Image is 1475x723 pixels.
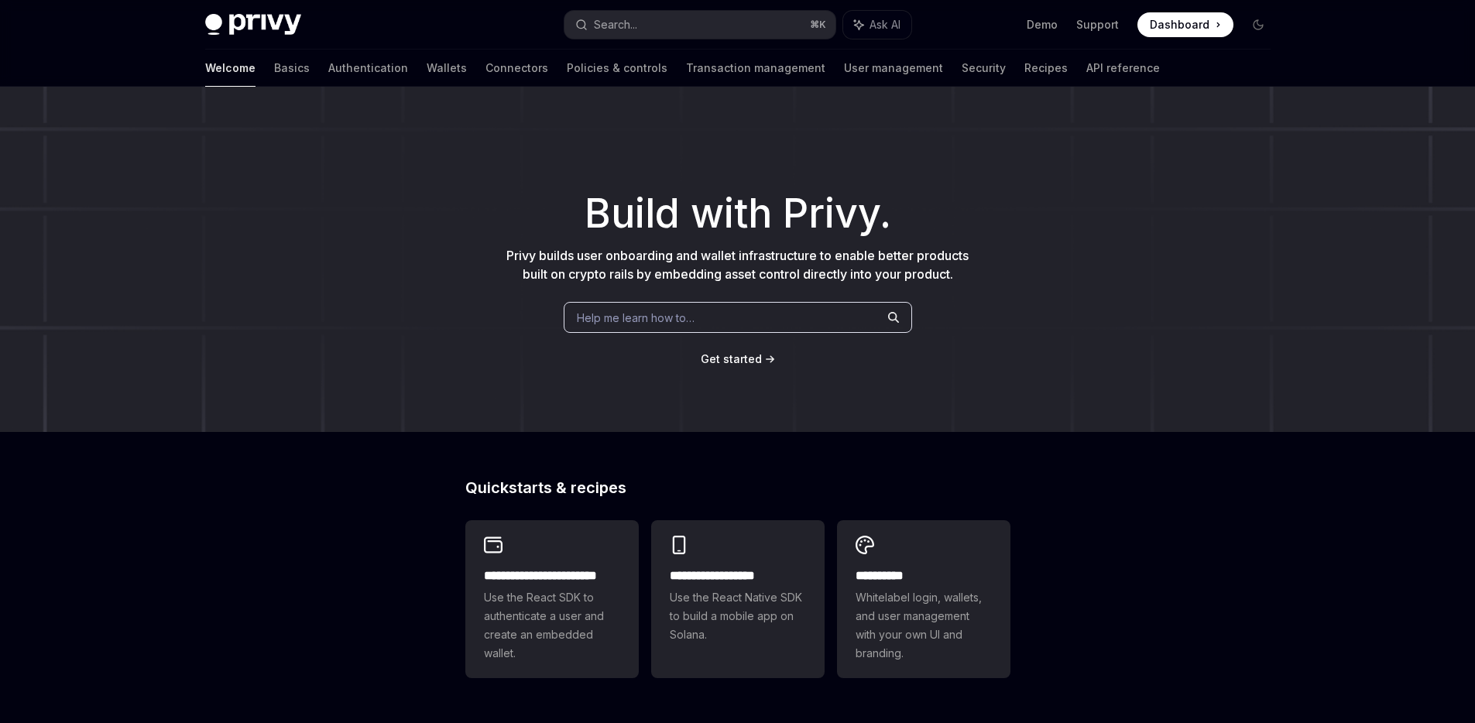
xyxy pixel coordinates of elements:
[484,588,620,663] span: Use the React SDK to authenticate a user and create an embedded wallet.
[843,11,911,39] button: Ask AI
[701,352,762,365] span: Get started
[465,480,626,495] span: Quickstarts & recipes
[837,520,1010,678] a: **** *****Whitelabel login, wallets, and user management with your own UI and branding.
[844,50,943,87] a: User management
[567,50,667,87] a: Policies & controls
[205,14,301,36] img: dark logo
[585,200,891,228] span: Build with Privy.
[1027,17,1058,33] a: Demo
[564,11,835,39] button: Search...⌘K
[485,50,548,87] a: Connectors
[701,351,762,367] a: Get started
[205,50,256,87] a: Welcome
[328,50,408,87] a: Authentication
[1246,12,1271,37] button: Toggle dark mode
[651,520,825,678] a: **** **** **** ***Use the React Native SDK to build a mobile app on Solana.
[1076,17,1119,33] a: Support
[577,310,695,326] span: Help me learn how to…
[686,50,825,87] a: Transaction management
[1086,50,1160,87] a: API reference
[670,588,806,644] span: Use the React Native SDK to build a mobile app on Solana.
[1137,12,1233,37] a: Dashboard
[427,50,467,87] a: Wallets
[870,17,900,33] span: Ask AI
[856,588,992,663] span: Whitelabel login, wallets, and user management with your own UI and branding.
[274,50,310,87] a: Basics
[962,50,1006,87] a: Security
[810,19,826,31] span: ⌘ K
[594,15,637,34] div: Search...
[1024,50,1068,87] a: Recipes
[506,248,969,282] span: Privy builds user onboarding and wallet infrastructure to enable better products built on crypto ...
[1150,17,1209,33] span: Dashboard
